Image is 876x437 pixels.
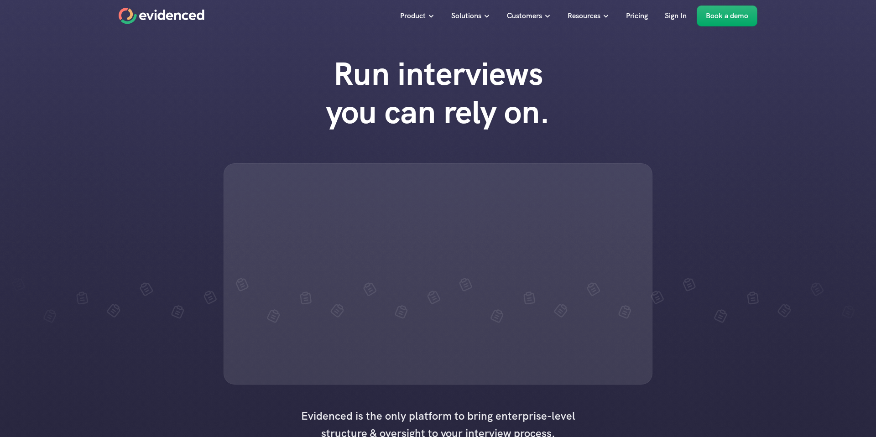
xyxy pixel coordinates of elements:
[119,8,204,24] a: Home
[658,5,693,26] a: Sign In
[619,5,655,26] a: Pricing
[626,10,648,22] p: Pricing
[697,5,757,26] a: Book a demo
[706,10,748,22] p: Book a demo
[665,10,687,22] p: Sign In
[451,10,481,22] p: Solutions
[400,10,426,22] p: Product
[507,10,542,22] p: Customers
[308,55,568,131] h1: Run interviews you can rely on.
[568,10,600,22] p: Resources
